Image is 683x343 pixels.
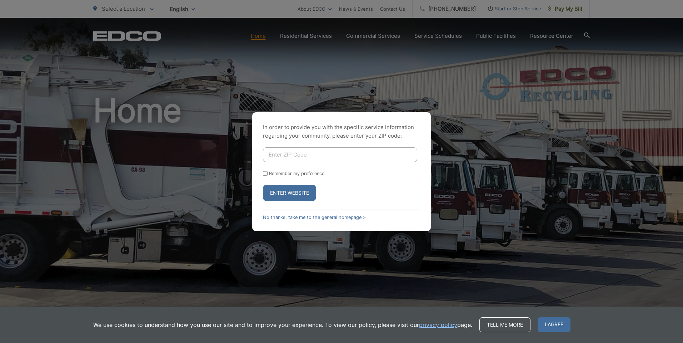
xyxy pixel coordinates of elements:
[263,147,417,162] input: Enter ZIP Code
[479,317,530,332] a: Tell me more
[263,185,316,201] button: Enter Website
[93,321,472,329] p: We use cookies to understand how you use our site and to improve your experience. To view our pol...
[269,171,324,176] label: Remember my preference
[263,123,420,140] p: In order to provide you with the specific service information regarding your community, please en...
[538,317,570,332] span: I agree
[419,321,457,329] a: privacy policy
[263,215,366,220] a: No thanks, take me to the general homepage >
